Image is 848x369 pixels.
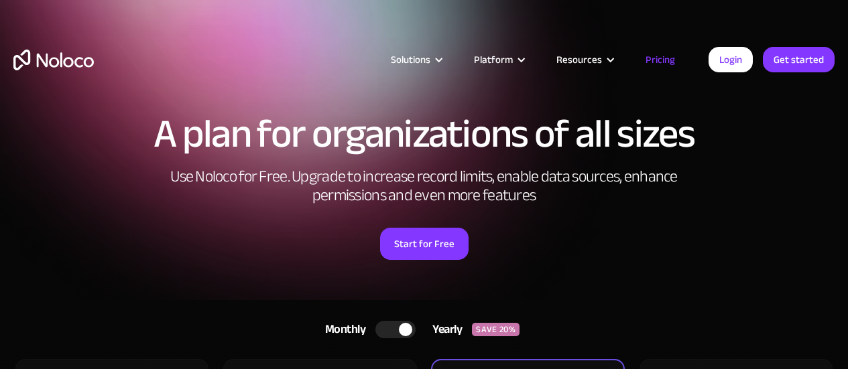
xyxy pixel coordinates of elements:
h1: A plan for organizations of all sizes [13,114,835,154]
div: SAVE 20% [472,323,520,336]
a: Get started [763,47,835,72]
a: Pricing [629,51,692,68]
div: Solutions [374,51,457,68]
h2: Use Noloco for Free. Upgrade to increase record limits, enable data sources, enhance permissions ... [156,167,692,205]
a: Start for Free [380,228,469,260]
div: Platform [457,51,540,68]
div: Yearly [416,319,472,340]
div: Solutions [391,51,430,68]
div: Resources [556,51,602,68]
a: Login [709,47,753,72]
a: home [13,50,94,70]
div: Platform [474,51,513,68]
div: Resources [540,51,629,68]
div: Monthly [308,319,376,340]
